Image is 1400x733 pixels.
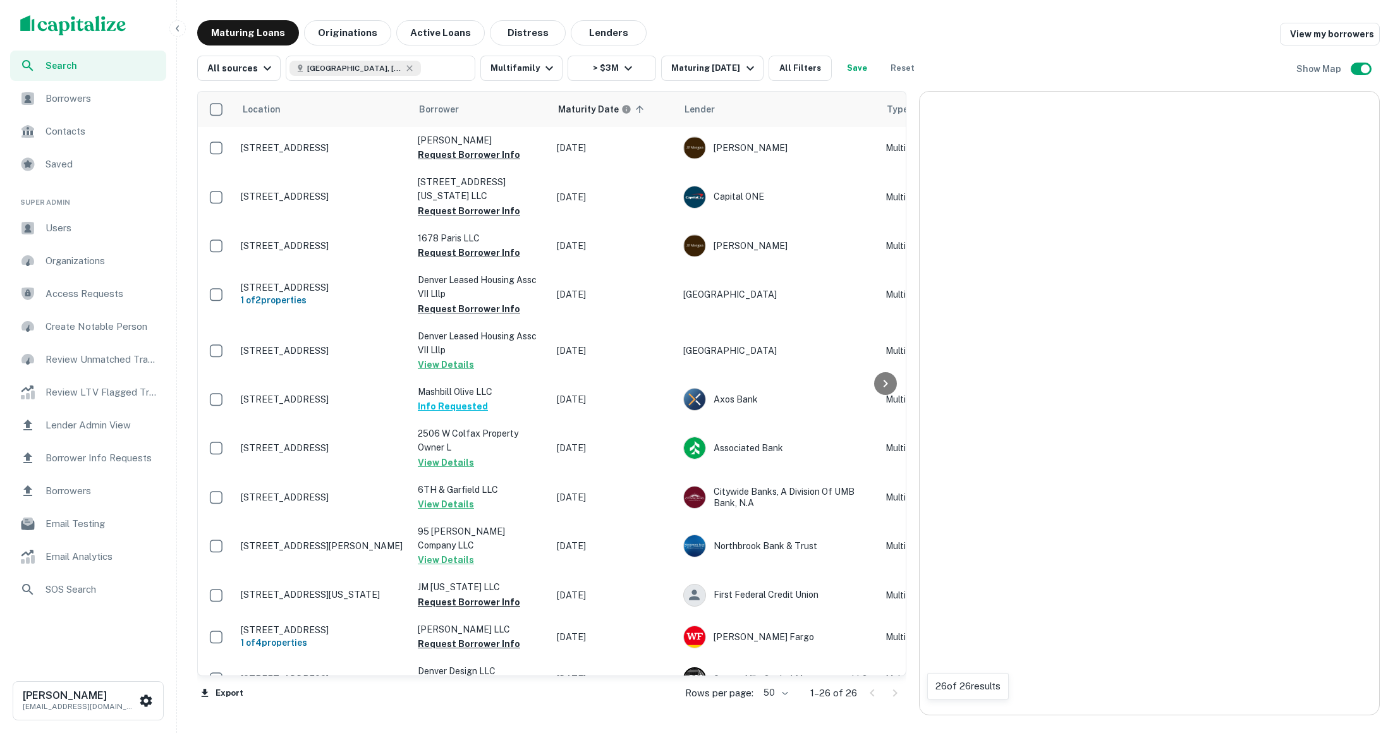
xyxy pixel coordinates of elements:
[46,451,159,466] span: Borrower Info Requests
[10,344,166,375] div: Review Unmatched Transactions
[688,672,702,686] p: S M
[10,116,166,147] a: Contacts
[557,392,671,406] p: [DATE]
[684,389,705,410] img: picture
[241,492,405,503] p: [STREET_ADDRESS]
[46,549,159,564] span: Email Analytics
[683,234,873,257] div: [PERSON_NAME]
[490,20,566,45] button: Distress
[10,542,166,572] div: Email Analytics
[10,443,166,473] div: Borrower Info Requests
[241,673,405,684] p: [STREET_ADDRESS]
[418,273,544,301] p: Denver Leased Housing Assc VII Lllp
[418,203,520,219] button: Request Borrower Info
[684,487,705,508] img: picture
[810,686,857,701] p: 1–26 of 26
[418,552,474,567] button: View Details
[10,51,166,81] a: Search
[411,92,551,127] th: Borrower
[557,190,671,204] p: [DATE]
[683,626,873,648] div: [PERSON_NAME] Fargo
[683,584,873,607] div: First Federal Credit Union
[46,253,159,269] span: Organizations
[480,56,563,81] button: Multifamily
[10,377,166,408] a: Review LTV Flagged Transactions
[10,312,166,342] a: Create Notable Person
[683,186,873,209] div: Capital ONE
[683,136,873,159] div: [PERSON_NAME]
[418,622,544,636] p: [PERSON_NAME] LLC
[10,574,166,605] a: SOS Search
[307,63,402,74] span: [GEOGRAPHIC_DATA], [GEOGRAPHIC_DATA], [GEOGRAPHIC_DATA]
[241,394,405,405] p: [STREET_ADDRESS]
[882,56,923,81] button: Reset
[758,684,790,702] div: 50
[241,589,405,600] p: [STREET_ADDRESS][US_STATE]
[837,56,877,81] button: Save your search to get updates of matches that match your search criteria.
[418,385,544,399] p: Mashbill Olive LLC
[557,490,671,504] p: [DATE]
[418,133,544,147] p: [PERSON_NAME]
[241,636,405,650] h6: 1 of 4 properties
[684,437,705,459] img: picture
[568,56,656,81] button: > $3M
[10,476,166,506] div: Borrowers
[46,59,159,73] span: Search
[418,301,520,317] button: Request Borrower Info
[10,182,166,213] li: Super Admin
[197,20,299,45] button: Maturing Loans
[418,636,520,651] button: Request Borrower Info
[418,664,544,678] p: Denver Design LLC
[557,630,671,644] p: [DATE]
[418,580,544,594] p: JM [US_STATE] LLC
[683,667,873,690] div: Square Mile Capital Management LLC
[418,329,544,357] p: Denver Leased Housing Assc VII Lllp
[10,149,166,179] a: Saved
[557,588,671,602] p: [DATE]
[242,102,297,117] span: Location
[46,157,159,172] span: Saved
[557,288,671,301] p: [DATE]
[558,102,619,116] h6: Maturity Date
[396,20,485,45] button: Active Loans
[10,213,166,243] a: Users
[241,142,405,154] p: [STREET_ADDRESS]
[46,385,159,400] span: Review LTV Flagged Transactions
[10,246,166,276] a: Organizations
[46,91,159,106] span: Borrowers
[685,102,715,117] span: Lender
[241,345,405,356] p: [STREET_ADDRESS]
[557,539,671,553] p: [DATE]
[241,442,405,454] p: [STREET_ADDRESS]
[419,102,459,117] span: Borrower
[418,483,544,497] p: 6TH & Garfield LLC
[46,124,159,139] span: Contacts
[10,83,166,114] a: Borrowers
[10,410,166,440] div: Lender Admin View
[23,701,137,712] p: [EMAIL_ADDRESS][DOMAIN_NAME]
[684,626,705,648] img: picture
[571,20,647,45] button: Lenders
[418,455,474,470] button: View Details
[558,102,631,116] div: Maturity dates displayed may be estimated. Please contact the lender for the most accurate maturi...
[304,20,391,45] button: Originations
[234,92,411,127] th: Location
[10,279,166,309] div: Access Requests
[558,102,648,116] span: Maturity dates displayed may be estimated. Please contact the lender for the most accurate maturi...
[677,92,879,127] th: Lender
[197,56,281,81] button: All sources
[46,352,159,367] span: Review Unmatched Transactions
[683,437,873,459] div: Associated Bank
[241,191,405,202] p: [STREET_ADDRESS]
[935,679,1001,694] p: 26 of 26 results
[10,509,166,539] a: Email Testing
[197,684,247,703] button: Export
